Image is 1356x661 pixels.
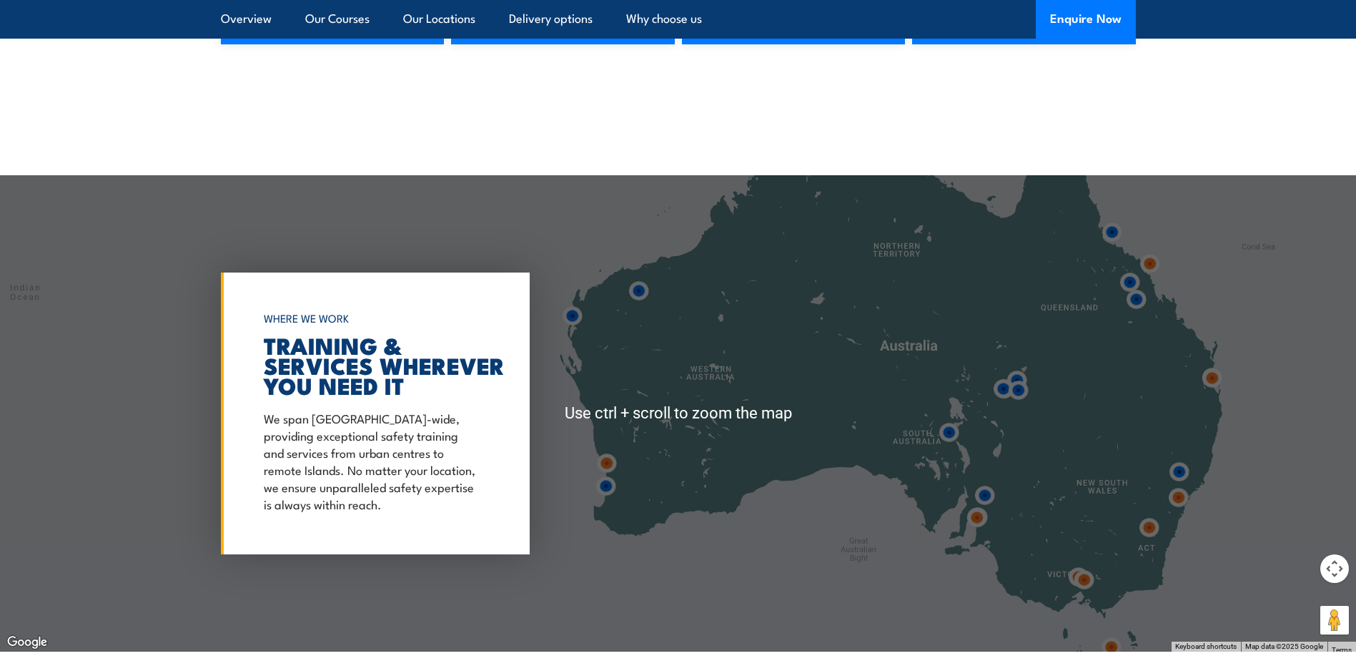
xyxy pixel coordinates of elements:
h6: WHERE WE WORK [264,305,480,331]
img: Google [4,633,51,652]
button: Keyboard shortcuts [1175,642,1237,652]
button: Map camera controls [1320,554,1349,583]
a: Open this area in Google Maps (opens a new window) [4,633,51,652]
p: We span [GEOGRAPHIC_DATA]-wide, providing exceptional safety training and services from urban cen... [264,409,480,512]
button: Drag Pegman onto the map to open Street View [1320,606,1349,635]
h2: TRAINING & SERVICES WHEREVER YOU NEED IT [264,335,480,395]
span: Map data ©2025 Google [1245,642,1323,650]
a: Terms (opens in new tab) [1332,646,1352,654]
